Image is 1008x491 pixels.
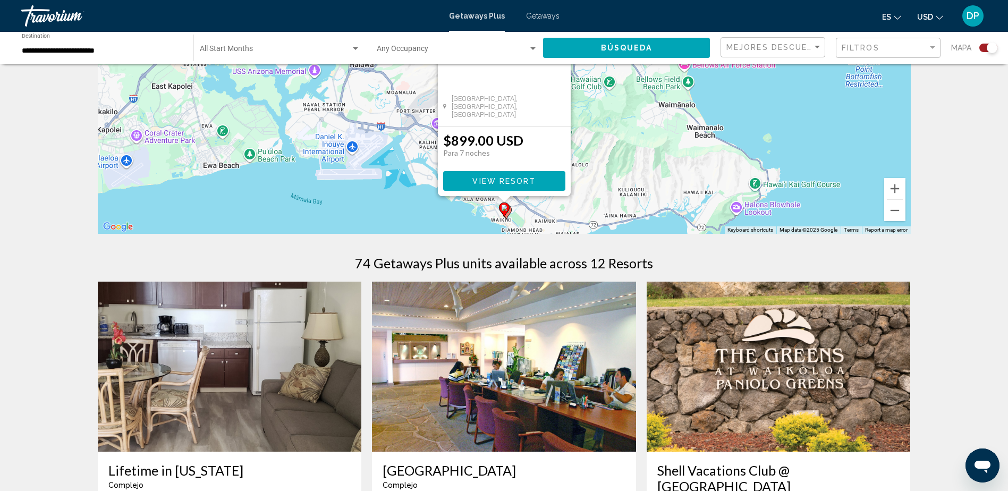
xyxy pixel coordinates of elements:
button: Change currency [917,9,943,24]
span: Mapa [951,40,971,55]
iframe: Button to launch messaging window [965,448,999,482]
a: Getaways Plus [449,12,505,20]
p: Para 7 noches [443,148,523,158]
span: Filtros [842,44,879,52]
span: Complejo [108,481,143,489]
button: User Menu [959,5,987,27]
button: Búsqueda [543,38,710,57]
a: Lifetime in [US_STATE] [108,462,351,478]
a: [GEOGRAPHIC_DATA] [383,462,625,478]
a: Getaways [526,12,560,20]
img: Google [100,220,135,234]
button: Change language [882,9,901,24]
a: Report a map error [865,227,908,233]
mat-select: Sort by [726,43,822,52]
span: USD [917,13,933,21]
button: View Resort [443,171,565,191]
span: Complejo [383,481,418,489]
button: Zoom in [884,178,905,199]
h1: 74 Getaways Plus units available across 12 Resorts [355,255,653,271]
span: DP [967,11,979,21]
a: Terms [844,227,859,233]
span: [GEOGRAPHIC_DATA], [GEOGRAPHIC_DATA], [GEOGRAPHIC_DATA] [451,95,565,118]
img: 3977E01X.jpg [647,282,911,452]
img: 1138I01X.jpg [98,282,362,452]
p: $899.00 USD [443,132,523,148]
img: 2788O01X.jpg [372,282,636,452]
a: Travorium [21,5,438,27]
button: Zoom out [884,200,905,221]
span: View Resort [472,177,536,185]
span: Mejores descuentos [726,43,833,52]
a: Open this area in Google Maps (opens a new window) [100,220,135,234]
span: Map data ©2025 Google [780,227,837,233]
button: Keyboard shortcuts [727,226,773,234]
span: es [882,13,891,21]
button: Filter [836,37,941,59]
span: Búsqueda [601,44,653,53]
